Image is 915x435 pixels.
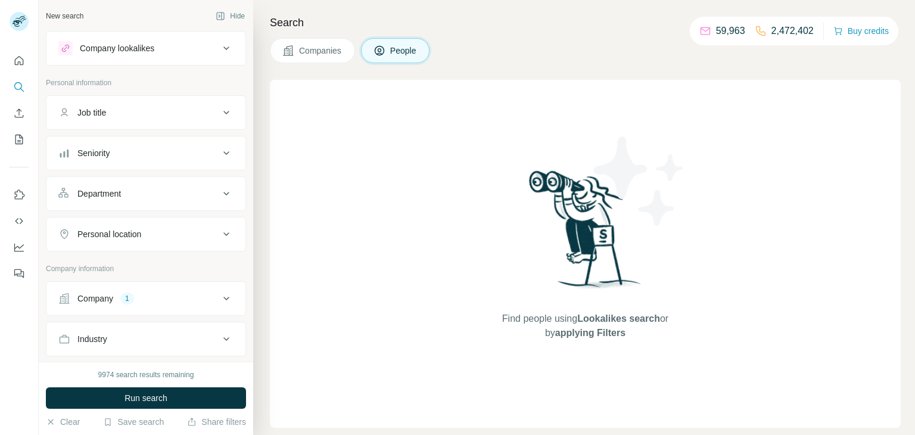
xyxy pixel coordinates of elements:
[771,24,814,38] p: 2,472,402
[586,128,693,235] img: Surfe Illustration - Stars
[120,293,134,304] div: 1
[524,167,648,300] img: Surfe Illustration - Woman searching with binoculars
[10,184,29,206] button: Use Surfe on LinkedIn
[10,50,29,72] button: Quick start
[299,45,343,57] span: Companies
[77,147,110,159] div: Seniority
[98,369,194,380] div: 9974 search results remaining
[46,34,245,63] button: Company lookalikes
[207,7,253,25] button: Hide
[77,107,106,119] div: Job title
[46,11,83,21] div: New search
[10,210,29,232] button: Use Surfe API
[77,333,107,345] div: Industry
[77,293,113,304] div: Company
[46,139,245,167] button: Seniority
[716,24,745,38] p: 59,963
[46,263,246,274] p: Company information
[10,263,29,284] button: Feedback
[46,387,246,409] button: Run search
[77,228,141,240] div: Personal location
[46,179,245,208] button: Department
[80,42,154,54] div: Company lookalikes
[833,23,889,39] button: Buy credits
[390,45,418,57] span: People
[490,312,680,340] span: Find people using or by
[270,14,901,31] h4: Search
[46,325,245,353] button: Industry
[10,102,29,124] button: Enrich CSV
[103,416,164,428] button: Save search
[46,284,245,313] button: Company1
[10,129,29,150] button: My lists
[46,98,245,127] button: Job title
[10,76,29,98] button: Search
[46,77,246,88] p: Personal information
[187,416,246,428] button: Share filters
[77,188,121,200] div: Department
[46,416,80,428] button: Clear
[555,328,625,338] span: applying Filters
[46,220,245,248] button: Personal location
[125,392,167,404] span: Run search
[10,237,29,258] button: Dashboard
[577,313,660,324] span: Lookalikes search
